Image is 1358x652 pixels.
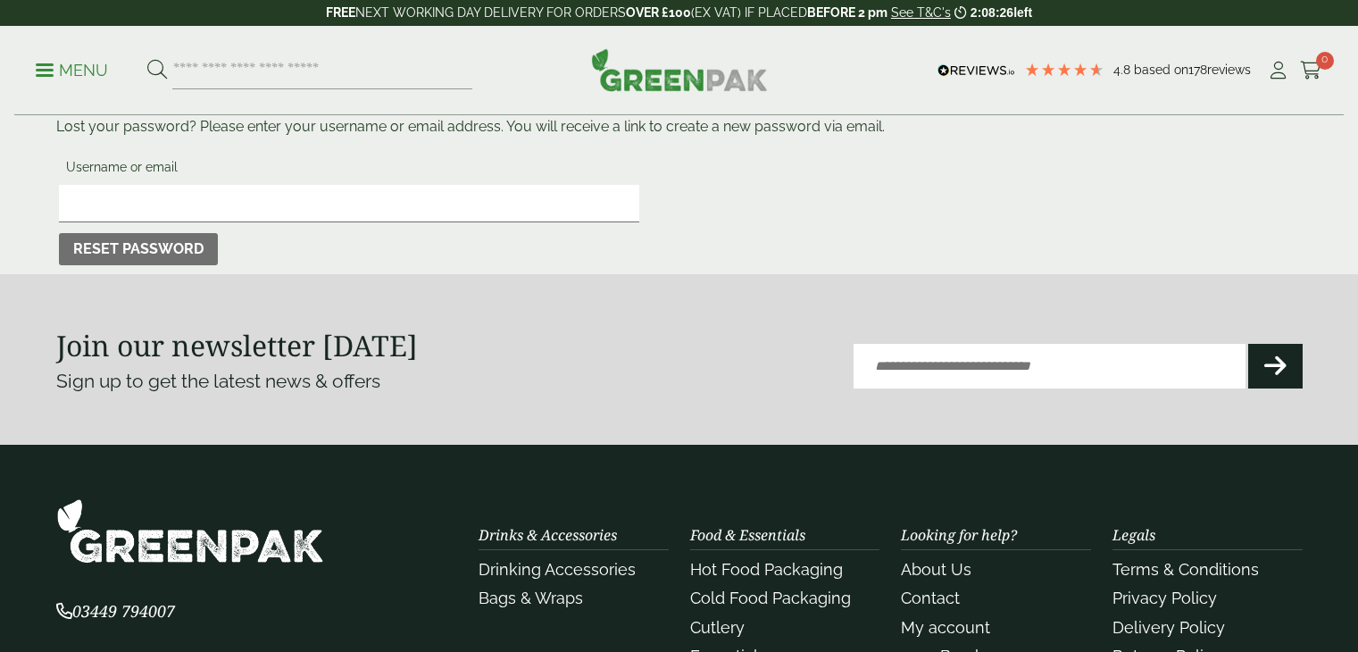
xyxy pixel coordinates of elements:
p: Sign up to get the latest news & offers [56,367,617,396]
a: Delivery Policy [1112,618,1225,637]
a: 03449 794007 [56,604,175,621]
img: REVIEWS.io [937,64,1015,77]
span: 2:08:26 [971,5,1013,20]
span: reviews [1207,63,1251,77]
img: GreenPak Supplies [591,48,768,91]
img: GreenPak Supplies [56,498,324,564]
div: 4.78 Stars [1024,62,1104,78]
a: Hot Food Packaging [690,560,843,579]
i: Cart [1300,62,1322,79]
a: Cold Food Packaging [690,589,851,607]
a: Menu [36,60,108,78]
a: About Us [901,560,971,579]
a: Bags & Wraps [479,589,583,607]
p: Menu [36,60,108,81]
span: 178 [1188,63,1207,77]
a: 0 [1300,57,1322,84]
a: Cutlery [690,618,745,637]
span: 03449 794007 [56,600,175,622]
a: Contact [901,589,960,607]
span: Based on [1134,63,1188,77]
a: See T&C's [891,5,951,20]
strong: BEFORE 2 pm [807,5,887,20]
p: Lost your password? Please enter your username or email address. You will receive a link to creat... [56,116,1303,138]
span: 0 [1316,52,1334,70]
a: My account [901,618,990,637]
a: Terms & Conditions [1112,560,1259,579]
a: Privacy Policy [1112,589,1217,607]
span: left [1013,5,1032,20]
label: Username or email [59,155,639,185]
strong: FREE [326,5,355,20]
strong: Join our newsletter [DATE] [56,326,418,364]
span: 4.8 [1113,63,1134,77]
button: Reset password [59,233,218,265]
strong: OVER £100 [626,5,691,20]
a: Drinking Accessories [479,560,636,579]
i: My Account [1267,62,1289,79]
